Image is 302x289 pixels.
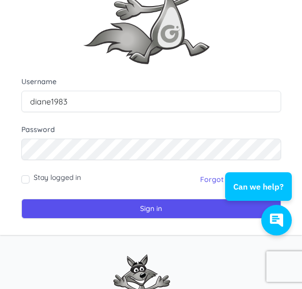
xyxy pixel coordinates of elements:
[21,199,281,219] input: Sign in
[200,175,281,184] a: Forgot your password?
[21,124,281,135] label: Password
[34,172,81,182] label: Stay logged in
[217,144,302,246] iframe: Conversations
[21,76,281,87] label: Username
